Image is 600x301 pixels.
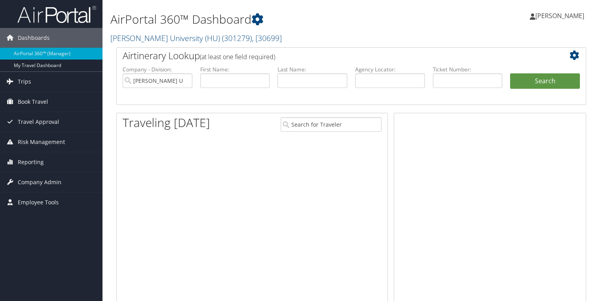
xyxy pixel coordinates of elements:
a: [PERSON_NAME] [530,4,592,28]
span: (at least one field required) [200,52,275,61]
button: Search [510,73,580,89]
span: [PERSON_NAME] [535,11,584,20]
a: [PERSON_NAME] University (HU) [110,33,282,43]
span: Company Admin [18,172,61,192]
span: Risk Management [18,132,65,152]
span: Dashboards [18,28,50,48]
img: airportal-logo.png [17,5,96,24]
span: Trips [18,72,31,92]
label: First Name: [200,65,270,73]
h1: AirPortal 360™ Dashboard [110,11,432,28]
h2: Airtinerary Lookup [123,49,541,62]
span: Employee Tools [18,193,59,212]
span: Reporting [18,152,44,172]
span: , [ 30699 ] [252,33,282,43]
label: Last Name: [278,65,347,73]
span: ( 301279 ) [222,33,252,43]
span: Book Travel [18,92,48,112]
label: Company - Division: [123,65,192,73]
span: Travel Approval [18,112,59,132]
input: Search for Traveler [281,117,382,132]
label: Agency Locator: [355,65,425,73]
h1: Traveling [DATE] [123,114,210,131]
label: Ticket Number: [433,65,503,73]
